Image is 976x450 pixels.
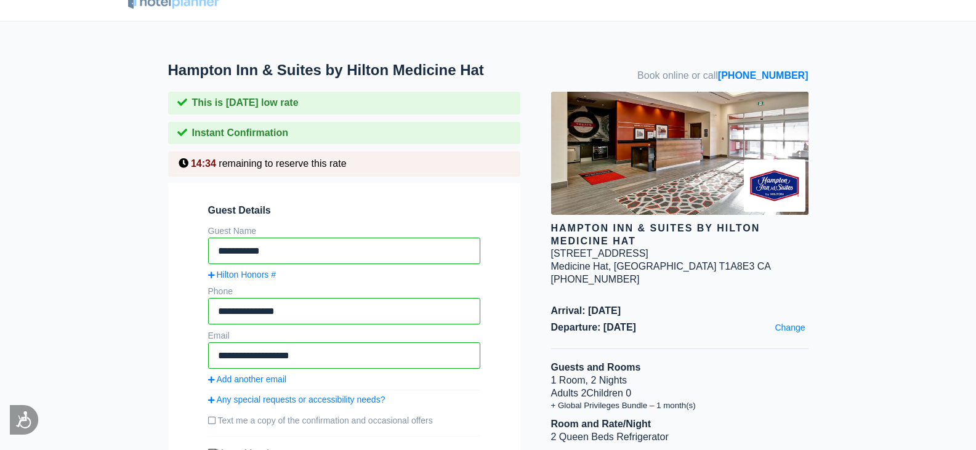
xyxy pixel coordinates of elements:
[719,261,754,271] span: T1A8E3
[551,222,809,248] div: Hampton Inn & Suites by Hilton Medicine Hat
[208,410,480,431] label: Text me a copy of the confirmation and occasional offers
[551,273,809,286] div: [PHONE_NUMBER]
[551,247,648,260] div: [STREET_ADDRESS]
[551,419,651,429] b: Room and Rate/Night
[551,362,641,372] b: Guests and Rooms
[551,261,611,271] span: Medicine Hat,
[551,387,809,400] li: Adults 2
[219,158,346,169] span: remaining to reserve this rate
[168,122,520,145] div: Instant Confirmation
[208,374,480,385] a: Add another email
[168,92,520,115] div: This is [DATE] low rate
[586,388,631,398] span: Children 0
[551,321,809,334] span: Departure: [DATE]
[208,286,233,296] label: Phone
[208,269,480,280] a: Hilton Honors #
[208,331,230,340] label: Email
[551,92,809,215] img: hotel image
[718,70,809,81] a: [PHONE_NUMBER]
[551,400,809,411] li: + Global Privileges Bundle – 1 month(s)
[637,70,808,82] span: Book online or call
[551,305,809,318] span: Arrival: [DATE]
[208,394,480,405] a: Any special requests or accessibility needs?
[208,204,480,217] span: Guest Details
[757,261,771,271] span: CA
[744,159,805,212] img: Brand logo for Hampton Inn & Suites by Hilton Medicine Hat
[772,319,808,336] a: Change
[208,226,257,236] label: Guest Name
[551,374,809,387] li: 1 Room, 2 Nights
[551,431,809,444] li: 2 Queen Beds Refrigerator
[168,62,551,79] h1: Hampton Inn & Suites by Hilton Medicine Hat
[614,261,717,271] span: [GEOGRAPHIC_DATA]
[191,158,216,169] span: 14:34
